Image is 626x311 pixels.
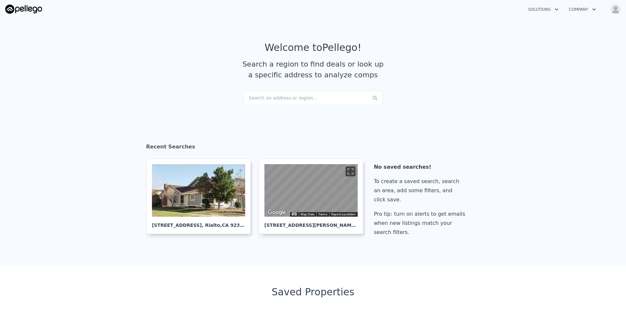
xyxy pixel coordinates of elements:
[301,212,314,217] button: Map Data
[331,212,356,216] a: Report a problem
[374,163,468,172] div: No saved searches!
[264,164,358,217] div: Map
[292,212,296,215] button: Keyboard shortcuts
[346,166,355,176] button: Toggle fullscreen view
[146,286,480,298] div: Saved Properties
[146,138,480,159] div: Recent Searches
[240,59,386,80] div: Search a region to find deals or look up a specific address to analyze comps
[243,91,383,105] div: Search an address or region...
[318,212,327,216] a: Terms (opens in new tab)
[265,42,362,54] div: Welcome to Pellego !
[266,208,288,217] img: Google
[5,5,42,14] img: Pellego
[220,223,246,228] span: , CA 92376
[564,4,601,15] button: Company
[374,177,468,204] div: To create a saved search, search an area, add some filters, and click save.
[259,159,368,234] a: Map [STREET_ADDRESS][PERSON_NAME], [GEOGRAPHIC_DATA]
[374,210,468,237] div: Pro tip: turn on alerts to get emails when new listings match your search filters.
[264,217,358,228] div: [STREET_ADDRESS][PERSON_NAME] , [GEOGRAPHIC_DATA]
[146,159,256,234] a: [STREET_ADDRESS], Rialto,CA 92376
[152,217,245,228] div: [STREET_ADDRESS] , Rialto
[610,4,621,14] img: avatar
[264,164,358,217] div: Street View
[266,208,288,217] a: Open this area in Google Maps (opens a new window)
[523,4,564,15] button: Solutions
